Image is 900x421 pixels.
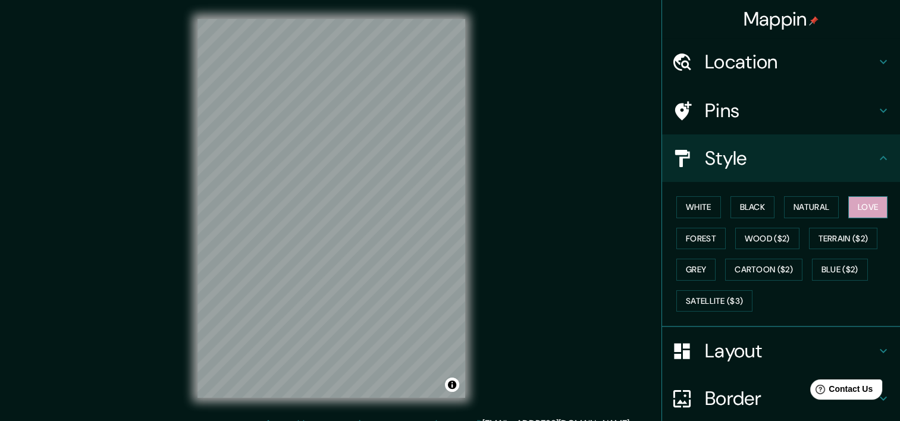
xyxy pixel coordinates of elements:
button: Love [848,196,888,218]
div: Pins [662,87,900,134]
div: Location [662,38,900,86]
h4: Location [705,50,876,74]
h4: Layout [705,339,876,363]
button: Satellite ($3) [676,290,752,312]
button: Wood ($2) [735,228,799,250]
button: Toggle attribution [445,378,459,392]
button: Blue ($2) [812,259,868,281]
h4: Style [705,146,876,170]
h4: Mappin [744,7,819,31]
h4: Pins [705,99,876,122]
canvas: Map [197,19,465,398]
button: Black [730,196,775,218]
div: Style [662,134,900,182]
button: Forest [676,228,726,250]
button: Terrain ($2) [809,228,878,250]
button: White [676,196,721,218]
img: pin-icon.png [809,16,819,26]
h4: Border [705,387,876,410]
button: Cartoon ($2) [725,259,802,281]
iframe: Help widget launcher [794,375,887,408]
button: Natural [784,196,839,218]
div: Layout [662,327,900,375]
button: Grey [676,259,716,281]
